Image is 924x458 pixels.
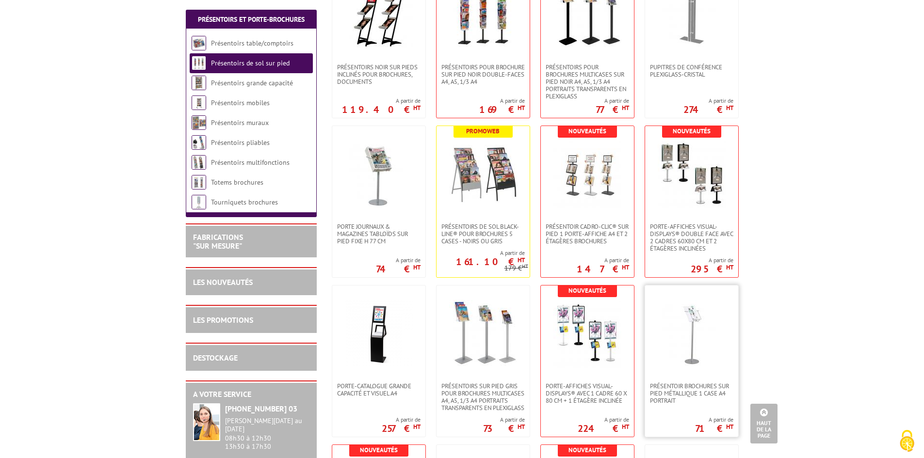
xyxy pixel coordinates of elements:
a: Haut de la page [750,404,778,443]
div: [PERSON_NAME][DATE] au [DATE] [225,417,309,433]
p: 119.40 € [342,107,421,112]
a: Présentoir Cadro-Clic® sur pied 1 porte-affiche A4 et 2 étagères brochures [541,223,634,245]
span: A partir de [691,256,733,264]
a: Présentoirs et Porte-brochures [198,15,305,24]
a: Tourniquets brochures [211,198,278,206]
p: 274 € [683,107,733,112]
a: Présentoirs mobiles [211,98,270,107]
img: widget-service.jpg [193,403,220,441]
a: Présentoirs muraux [211,118,269,127]
a: LES NOUVEAUTÉS [193,277,253,287]
span: Présentoirs pour brochure sur pied NOIR double-faces A4, A5, 1/3 A4 [441,63,525,85]
a: Présentoirs de sol Black-Line® pour brochures 5 Cases - Noirs ou Gris [437,223,530,245]
p: 257 € [382,426,421,431]
a: Totems brochures [211,178,263,187]
p: 179 € [504,265,528,272]
b: Nouveautés [360,446,398,454]
img: Totems brochures [192,175,206,190]
a: Présentoirs multifonctions [211,158,290,167]
span: A partir de [483,416,525,424]
span: Présentoirs de sol Black-Line® pour brochures 5 Cases - Noirs ou Gris [441,223,525,245]
sup: HT [522,263,528,269]
a: Présentoirs pour brochures multicases sur pied NOIR A4, A5, 1/3 A4 Portraits transparents en plex... [541,63,634,100]
span: A partir de [382,416,421,424]
span: A partir de [596,97,629,105]
a: Porte-affiches Visual-Displays® double face avec 2 cadres 60x80 cm et 2 étagères inclinées [645,223,738,252]
h2: A votre service [193,390,309,399]
sup: HT [518,104,525,112]
img: Présentoirs multifonctions [192,155,206,170]
a: PORTE-AFFICHES VISUAL-DISPLAYS® AVEC 1 CADRE 60 X 80 CM + 1 ÉTAGÈRE INCLINÉE [541,382,634,404]
p: 147 € [577,266,629,272]
p: 71 € [695,426,733,431]
sup: HT [622,263,629,271]
a: Présentoirs grande capacité [211,79,293,87]
span: A partir de [578,416,629,424]
img: Présentoirs de sol sur pied [192,56,206,70]
div: 08h30 à 12h30 13h30 à 17h30 [225,417,309,450]
img: Présentoirs de sol Black-Line® pour brochures 5 Cases - Noirs ou Gris [449,141,517,208]
span: Présentoir brochures sur pied métallique 1 case A4 Portrait [650,382,733,404]
span: A partir de [437,249,525,257]
b: Promoweb [466,127,500,135]
span: Porte Journaux & Magazines Tabloïds sur pied fixe H 77 cm [337,223,421,245]
b: Nouveautés [568,127,606,135]
img: Cookies (fenêtre modale) [895,429,919,453]
sup: HT [518,256,525,264]
p: 224 € [578,426,629,431]
a: Présentoirs pliables [211,138,270,147]
sup: HT [413,263,421,271]
a: Présentoirs NOIR sur pieds inclinés pour brochures, documents [332,63,425,85]
span: Présentoir Cadro-Clic® sur pied 1 porte-affiche A4 et 2 étagères brochures [546,223,629,245]
b: Nouveautés [568,446,606,454]
img: Présentoirs muraux [192,115,206,130]
a: DESTOCKAGE [193,353,238,363]
span: Pupitres de conférence plexiglass-cristal [650,63,733,78]
span: Présentoirs NOIR sur pieds inclinés pour brochures, documents [337,63,421,85]
p: 161.10 € [456,259,525,265]
p: 169 € [479,107,525,112]
a: Présentoirs table/comptoirs [211,39,293,47]
span: Présentoirs pour brochures multicases sur pied NOIR A4, A5, 1/3 A4 Portraits transparents en plex... [546,63,629,100]
img: PORTE-AFFICHES VISUAL-DISPLAYS® AVEC 1 CADRE 60 X 80 CM + 1 ÉTAGÈRE INCLINÉE [553,300,621,368]
p: 74 € [376,266,421,272]
img: Porte-affiches Visual-Displays® double face avec 2 cadres 60x80 cm et 2 étagères inclinées [658,141,726,208]
b: Nouveautés [673,127,711,135]
a: Présentoir brochures sur pied métallique 1 case A4 Portrait [645,382,738,404]
span: A partir de [683,97,733,105]
img: Présentoir Cadro-Clic® sur pied 1 porte-affiche A4 et 2 étagères brochures [553,141,621,208]
sup: HT [726,423,733,431]
span: Porte-affiches Visual-Displays® double face avec 2 cadres 60x80 cm et 2 étagères inclinées [650,223,733,252]
img: Présentoirs grande capacité [192,76,206,90]
p: 295 € [691,266,733,272]
sup: HT [622,104,629,112]
a: LES PROMOTIONS [193,315,253,325]
img: Présentoir brochures sur pied métallique 1 case A4 Portrait [658,300,726,368]
strong: [PHONE_NUMBER] 03 [225,404,297,413]
a: Porte-Catalogue grande capacité et Visuel A4 [332,382,425,397]
p: 77 € [596,107,629,112]
button: Cookies (fenêtre modale) [890,425,924,458]
img: Présentoirs table/comptoirs [192,36,206,50]
span: Porte-Catalogue grande capacité et Visuel A4 [337,382,421,397]
a: Présentoirs sur pied GRIS pour brochures multicases A4, A5, 1/3 A4 Portraits transparents en plex... [437,382,530,411]
span: A partir de [577,256,629,264]
img: Porte Journaux & Magazines Tabloïds sur pied fixe H 77 cm [345,141,413,208]
b: Nouveautés [568,286,606,295]
a: Présentoirs pour brochure sur pied NOIR double-faces A4, A5, 1/3 A4 [437,63,530,85]
a: Pupitres de conférence plexiglass-cristal [645,63,738,78]
sup: HT [726,104,733,112]
a: FABRICATIONS"Sur Mesure" [193,232,243,251]
p: 73 € [483,426,525,431]
sup: HT [413,423,421,431]
a: Porte Journaux & Magazines Tabloïds sur pied fixe H 77 cm [332,223,425,245]
span: A partir de [695,416,733,424]
span: PORTE-AFFICHES VISUAL-DISPLAYS® AVEC 1 CADRE 60 X 80 CM + 1 ÉTAGÈRE INCLINÉE [546,382,629,404]
span: A partir de [342,97,421,105]
img: Présentoirs sur pied GRIS pour brochures multicases A4, A5, 1/3 A4 Portraits transparents en plex... [449,300,517,368]
img: Présentoirs mobiles [192,95,206,110]
span: A partir de [376,256,421,264]
sup: HT [622,423,629,431]
span: Présentoirs sur pied GRIS pour brochures multicases A4, A5, 1/3 A4 Portraits transparents en plex... [441,382,525,411]
img: Tourniquets brochures [192,195,206,209]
